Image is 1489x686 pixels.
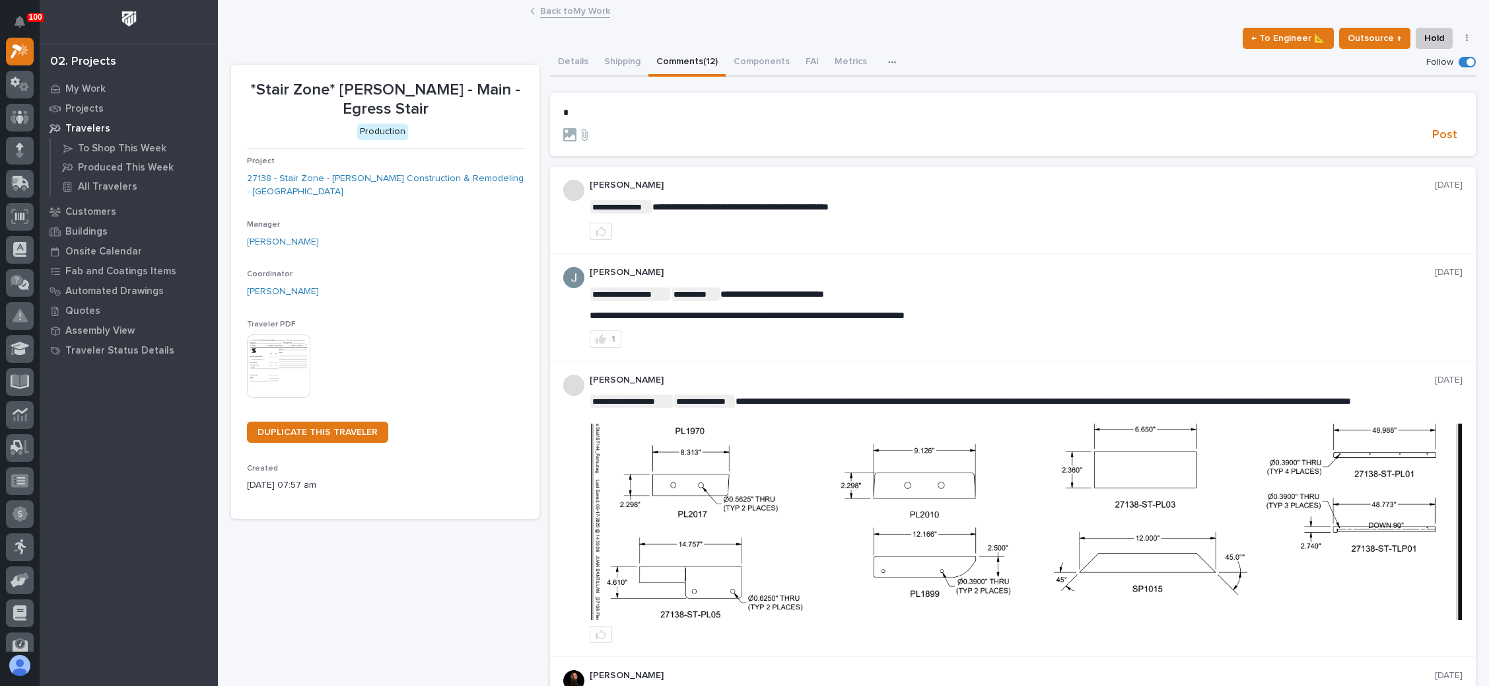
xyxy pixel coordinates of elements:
[1426,57,1453,68] p: Follow
[1435,180,1463,191] p: [DATE]
[65,345,174,357] p: Traveler Status Details
[540,3,610,18] a: Back toMy Work
[247,81,524,119] p: *Stair Zone* [PERSON_NAME] - Main - Egress Stair
[563,267,584,288] img: ACg8ocIJHU6JEmo4GV-3KL6HuSvSpWhSGqG5DdxF6tKpN6m2=s96-c
[1243,28,1334,49] button: ← To Engineer 📐
[40,241,218,261] a: Onsite Calendar
[65,286,164,297] p: Automated Drawings
[1424,30,1444,46] span: Hold
[51,158,218,176] a: Produced This Week
[51,139,218,157] a: To Shop This Week
[1416,28,1453,49] button: Hold
[40,98,218,118] a: Projects
[247,422,388,443] a: DUPLICATE THIS TRAVELER
[1251,30,1325,46] span: ← To Engineer 📐
[1435,267,1463,278] p: [DATE]
[40,261,218,281] a: Fab and Coatings Items
[611,334,615,344] div: 1
[550,49,596,77] button: Details
[590,626,612,643] button: like this post
[65,305,100,317] p: Quotes
[258,428,378,437] span: DUPLICATE THIS TRAVELER
[590,267,1435,278] p: [PERSON_NAME]
[247,465,278,473] span: Created
[1435,670,1463,681] p: [DATE]
[117,7,141,31] img: Workspace Logo
[78,181,137,193] p: All Travelers
[40,301,218,321] a: Quotes
[17,16,34,37] div: Notifications100
[1427,128,1463,143] button: Post
[648,49,726,77] button: Comments (12)
[247,285,319,299] a: [PERSON_NAME]
[65,325,135,337] p: Assembly View
[50,55,116,69] div: 02. Projects
[40,79,218,98] a: My Work
[65,206,116,218] p: Customers
[40,118,218,138] a: Travelers
[40,281,218,301] a: Automated Drawings
[798,49,827,77] button: FAI
[596,49,648,77] button: Shipping
[40,221,218,241] a: Buildings
[590,223,612,240] button: like this post
[247,478,524,492] p: [DATE] 07:57 am
[247,270,293,278] span: Coordinator
[65,123,110,135] p: Travelers
[1348,30,1402,46] span: Outsource ↑
[247,157,275,165] span: Project
[357,124,408,140] div: Production
[40,340,218,360] a: Traveler Status Details
[590,180,1435,191] p: [PERSON_NAME]
[65,103,104,115] p: Projects
[590,670,1435,681] p: [PERSON_NAME]
[1339,28,1410,49] button: Outsource ↑
[590,330,621,348] button: 1
[247,221,280,229] span: Manager
[40,321,218,340] a: Assembly View
[247,321,296,328] span: Traveler PDF
[65,226,108,238] p: Buildings
[78,143,166,155] p: To Shop This Week
[78,162,174,174] p: Produced This Week
[247,172,524,200] a: 27138 - Stair Zone - [PERSON_NAME] Construction & Remodeling - [GEOGRAPHIC_DATA]
[6,652,34,679] button: users-avatar
[726,49,798,77] button: Components
[590,375,1435,386] p: [PERSON_NAME]
[1432,128,1457,143] span: Post
[65,266,176,278] p: Fab and Coatings Items
[29,13,42,22] p: 100
[247,235,319,249] a: [PERSON_NAME]
[40,202,218,221] a: Customers
[65,246,142,258] p: Onsite Calendar
[827,49,875,77] button: Metrics
[51,177,218,196] a: All Travelers
[6,8,34,36] button: Notifications
[1435,375,1463,386] p: [DATE]
[65,83,106,95] p: My Work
